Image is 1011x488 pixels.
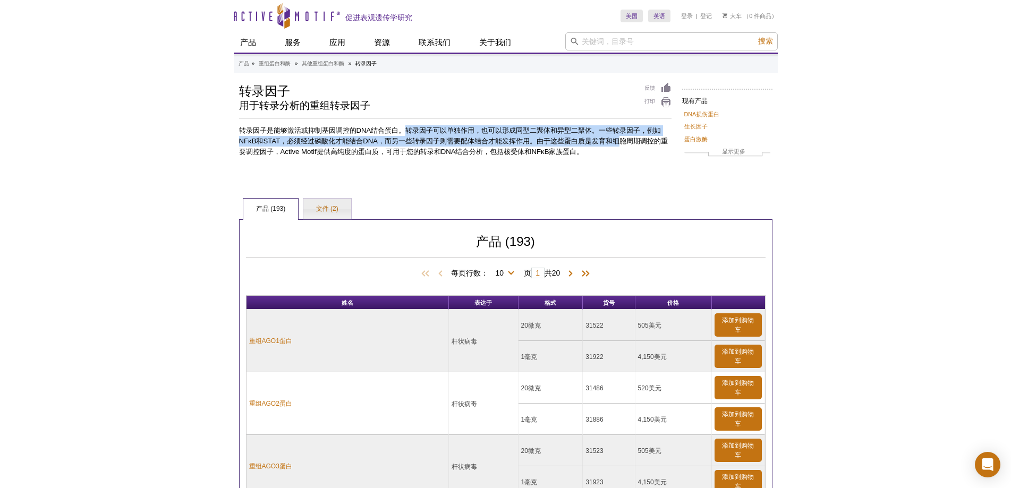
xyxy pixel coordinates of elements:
[524,269,531,277] font: 页
[521,384,541,392] font: 20微克
[653,13,665,19] font: 英语
[730,13,742,19] font: 大车
[473,32,517,53] a: 关于我们
[722,316,754,333] font: 添加到购物车
[419,38,451,47] font: 联系我们
[638,478,667,486] font: 4,150美元
[316,205,338,212] font: 文件 (2)
[585,384,603,392] font: 31486
[684,147,770,159] a: 显示更多
[345,13,412,22] font: 促进表观遗传学研究
[585,322,603,329] font: 31522
[368,32,396,53] a: 资源
[342,299,353,306] font: 姓名
[585,416,603,423] font: 31886
[302,59,344,69] a: 其他重组蛋白和酶
[684,122,708,131] a: 生长因子
[576,269,592,279] span: 最后一页
[722,379,754,396] font: 添加到购物车
[479,38,511,47] font: 关于我们
[603,299,615,306] font: 货号
[249,400,292,407] font: 重组AGO2蛋白
[240,38,256,47] font: 产品
[565,32,778,50] input: 关键词，目录号
[638,353,667,361] font: 4,150美元
[684,134,708,144] a: 蛋白激酶
[638,322,661,329] font: 505美元
[644,85,655,91] font: 反馈
[521,416,538,423] font: 1毫克
[585,353,603,361] font: 31922
[696,13,698,19] font: |
[715,313,762,337] a: 添加到购物车
[521,447,541,455] font: 20微克
[684,111,720,117] font: DNA损伤蛋白
[681,12,693,20] a: 登录
[252,61,255,66] font: »
[256,205,285,212] font: 产品 (193)
[412,32,457,53] a: 联系我们
[285,38,301,47] font: 服务
[329,38,345,47] font: 应用
[452,400,477,407] font: 杆状病毒
[476,234,535,249] font: 产品 (193)
[243,199,298,220] a: 产品 (193)
[239,126,668,156] font: 转录因子是能够激活或抑制基因调控的DNA结合蛋白。转录因子可以单独作用，也可以形成同型二聚体和异型二聚体。一些转录因子，例如NFκB和STAT，必须经过磷酸化才能结合DNA，而另一些转录因子则需...
[700,12,712,20] a: 登记
[521,478,538,486] font: 1毫克
[249,399,292,408] a: 重组AGO2蛋白
[259,61,291,66] font: 重组蛋白和酶
[239,59,249,69] a: 产品
[249,337,292,345] font: 重组AGO1蛋白
[722,442,754,459] font: 添加到购物车
[723,12,742,20] a: 大车
[565,269,576,279] span: 下一页
[302,61,344,66] font: 其他重组蛋白和酶
[638,384,661,392] font: 520美元
[249,463,292,470] font: 重组AGO3蛋白
[278,32,307,53] a: 服务
[303,199,351,220] a: 文件 (2)
[295,61,298,66] font: »
[638,416,667,423] font: 4,150美元
[644,97,672,108] a: 打印
[419,269,435,279] span: 首页
[684,109,720,119] a: DNA损伤蛋白
[355,61,377,66] font: 转录因子
[474,299,492,306] font: 表达于
[451,269,488,277] font: 每页行数：
[975,452,1000,477] div: 打开 Intercom Messenger
[585,478,603,486] font: 31923
[715,345,762,368] a: 添加到购物车
[435,269,446,279] span: 上一页
[715,376,762,399] a: 添加到购物车
[626,13,638,19] font: 美国
[374,38,390,47] font: 资源
[715,407,762,431] a: 添加到购物车
[239,84,290,98] font: 转录因子
[758,37,773,45] font: 搜索
[644,98,655,104] font: 打印
[723,13,727,18] img: 您的购物车
[234,32,262,53] a: 产品
[249,461,292,471] a: 重组AGO3蛋白
[644,82,672,94] a: 反馈
[521,353,538,361] font: 1毫克
[249,336,292,346] a: 重组AGO1蛋白
[684,123,708,130] font: 生长因子
[722,148,745,155] font: 显示更多
[722,348,754,365] font: 添加到购物车
[239,61,249,66] font: 产品
[349,61,352,66] font: »
[755,36,776,47] button: 搜索
[452,337,477,345] font: 杆状病毒
[521,322,541,329] font: 20微克
[323,32,352,53] a: 应用
[552,269,560,277] font: 20
[239,100,370,111] font: 用于转录分析的重组转录因子
[682,97,708,105] font: 现有产品
[585,447,603,455] font: 31523
[743,13,777,19] font: （0 件商品）
[681,13,693,19] font: 登录
[259,59,291,69] a: 重组蛋白和酶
